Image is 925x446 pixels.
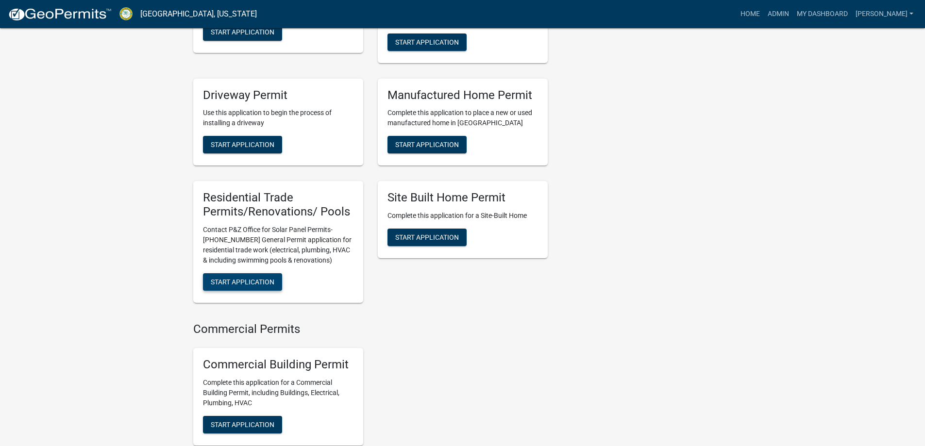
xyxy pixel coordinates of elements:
span: Start Application [395,233,459,241]
p: Complete this application to place a new or used manufactured home in [GEOGRAPHIC_DATA] [387,108,538,128]
a: [PERSON_NAME] [852,5,917,23]
button: Start Application [387,229,467,246]
h5: Commercial Building Permit [203,358,353,372]
p: Use this application to begin the process of installing a driveway [203,108,353,128]
button: Start Application [203,23,282,41]
h5: Site Built Home Permit [387,191,538,205]
span: Start Application [211,141,274,149]
span: Start Application [395,141,459,149]
span: Start Application [211,278,274,286]
span: Start Application [211,420,274,428]
img: Crawford County, Georgia [119,7,133,20]
button: Start Application [387,33,467,51]
button: Start Application [203,136,282,153]
p: Complete this application for a Site-Built Home [387,211,538,221]
span: Start Application [395,38,459,46]
a: My Dashboard [793,5,852,23]
h5: Residential Trade Permits/Renovations/ Pools [203,191,353,219]
a: Home [737,5,764,23]
p: Contact P&Z Office for Solar Panel Permits- [PHONE_NUMBER] General Permit application for residen... [203,225,353,265]
h5: Driveway Permit [203,88,353,102]
button: Start Application [203,416,282,433]
a: [GEOGRAPHIC_DATA], [US_STATE] [140,6,257,22]
h5: Manufactured Home Permit [387,88,538,102]
p: Complete this application for a Commercial Building Permit, including Buildings, Electrical, Plum... [203,378,353,408]
button: Start Application [387,136,467,153]
span: Start Application [211,28,274,35]
button: Start Application [203,273,282,291]
a: Admin [764,5,793,23]
h4: Commercial Permits [193,322,548,336]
